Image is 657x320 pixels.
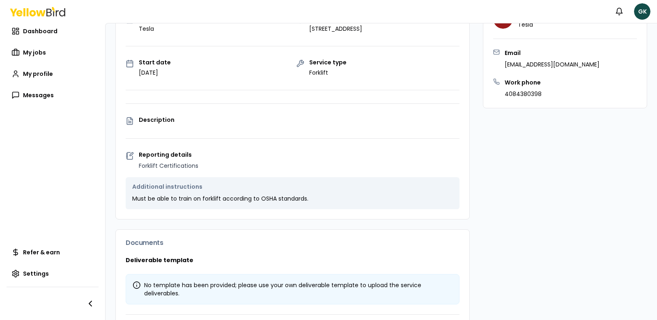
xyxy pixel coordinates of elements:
p: Reporting details [139,152,459,158]
a: My profile [7,66,99,82]
span: My jobs [23,48,46,57]
p: Start date [139,59,171,65]
p: Description [139,117,459,123]
span: GK [634,3,650,20]
a: Dashboard [7,23,99,39]
p: Tesla [139,25,168,33]
p: [EMAIL_ADDRESS][DOMAIN_NAME] [505,60,600,69]
p: Must be able to train on forklift according to OSHA standards. [132,194,453,203]
div: No template has been provided; please use your own deliverable template to upload the service del... [133,281,453,297]
h3: Work phone [505,78,542,87]
p: [STREET_ADDRESS] [309,25,362,33]
p: Forklift Certifications [139,161,459,171]
a: Messages [7,87,99,103]
p: Forklift [309,69,347,77]
span: My profile [23,70,53,78]
span: Settings [23,270,49,278]
a: Settings [7,265,99,282]
p: [DATE] [139,69,171,77]
a: My jobs [7,44,99,61]
p: Additional instructions [132,184,453,190]
h3: Documents [126,240,459,246]
h3: Deliverable template [126,256,459,264]
p: 4084380398 [505,90,542,98]
span: Dashboard [23,27,57,35]
p: Tesla [518,21,567,29]
a: Refer & earn [7,244,99,261]
p: Service type [309,59,347,65]
h3: Email [505,49,600,57]
span: Refer & earn [23,248,60,256]
span: Messages [23,91,54,99]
